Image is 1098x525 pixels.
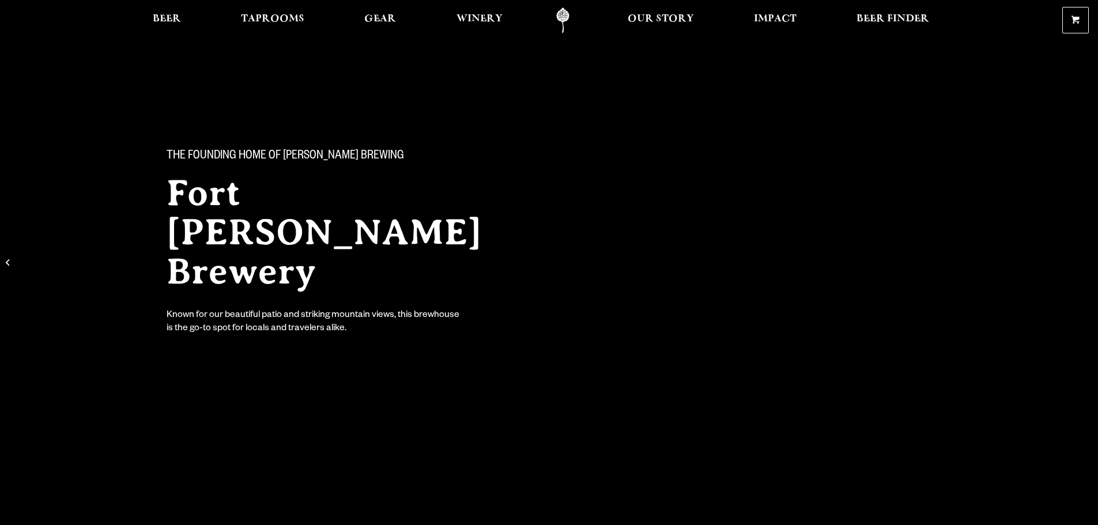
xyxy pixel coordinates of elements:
[357,7,403,33] a: Gear
[167,173,526,291] h2: Fort [PERSON_NAME] Brewery
[153,14,181,24] span: Beer
[620,7,701,33] a: Our Story
[233,7,312,33] a: Taprooms
[449,7,510,33] a: Winery
[167,149,404,164] span: The Founding Home of [PERSON_NAME] Brewing
[628,14,694,24] span: Our Story
[746,7,804,33] a: Impact
[456,14,503,24] span: Winery
[754,14,797,24] span: Impact
[849,7,937,33] a: Beer Finder
[145,7,188,33] a: Beer
[856,14,929,24] span: Beer Finder
[541,7,584,33] a: Odell Home
[241,14,304,24] span: Taprooms
[364,14,396,24] span: Gear
[167,309,462,336] div: Known for our beautiful patio and striking mountain views, this brewhouse is the go-to spot for l...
